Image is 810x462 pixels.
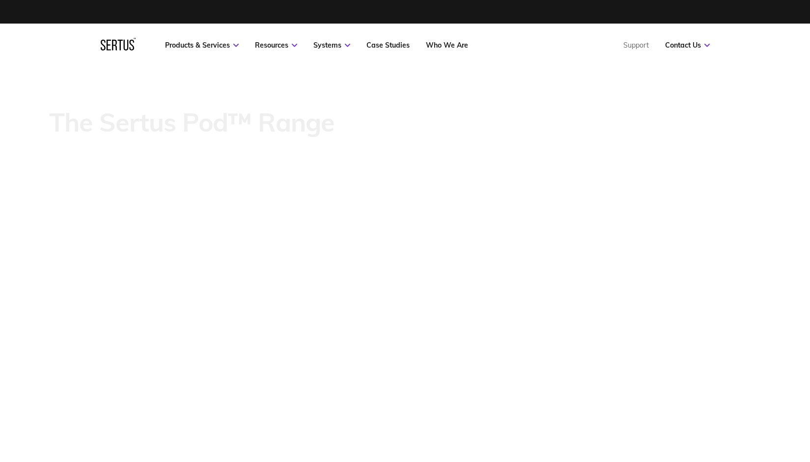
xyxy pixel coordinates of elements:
[366,41,410,50] a: Case Studies
[49,109,335,136] p: The Sertus Pod™ Range
[623,41,649,50] a: Support
[165,41,239,50] a: Products & Services
[255,41,297,50] a: Resources
[665,41,710,50] a: Contact Us
[313,41,350,50] a: Systems
[426,41,468,50] a: Who We Are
